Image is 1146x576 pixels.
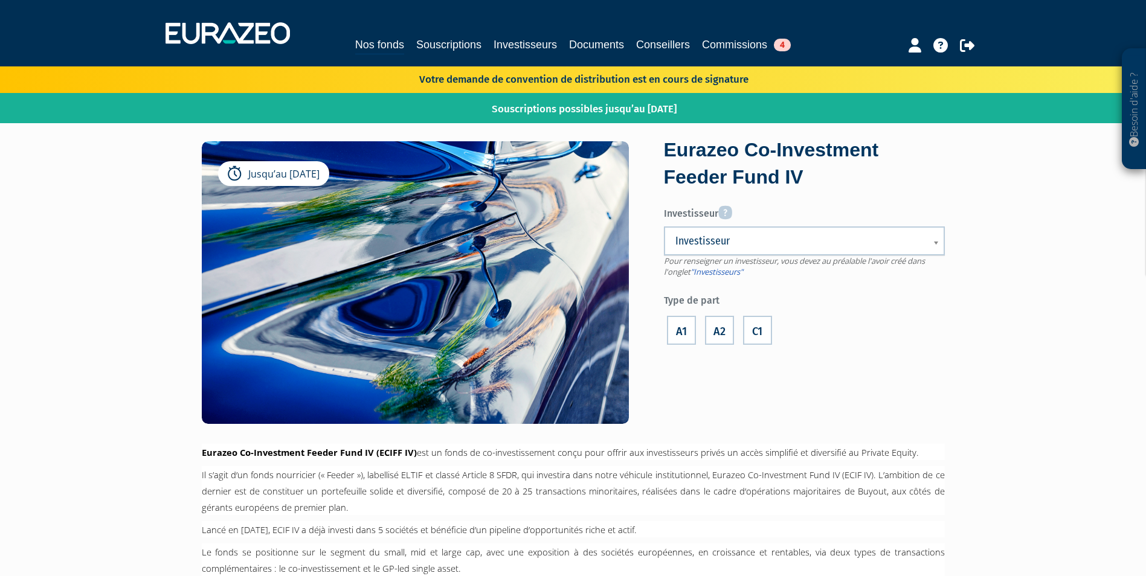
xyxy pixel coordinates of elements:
p: Votre demande de convention de distribution est en cours de signature [384,69,748,87]
div: Eurazeo Co-Investment Feeder Fund IV [664,136,945,191]
img: Eurazeo Co-Investment Feeder Fund IV [202,141,629,424]
a: "Investisseurs" [690,266,743,277]
span: 4 [774,39,791,51]
a: Investisseurs [494,36,557,53]
span: Lancé en [DATE], ECIF IV a déjà investi dans 5 sociétés et bénéficie d’un pipeline d’opportunités... [202,523,637,536]
label: A2 [705,316,734,345]
span: Pour renseigner un investisseur, vous devez au préalable l'avoir créé dans l'onglet [664,255,925,278]
img: 1732889491-logotype_eurazeo_blanc_rvb.png [166,22,290,44]
a: Nos fonds [355,36,404,55]
label: Investisseur [664,201,945,221]
span: Le fonds se positionne sur le segment du small, mid et large cap, avec une exposition à des socié... [202,546,945,574]
a: Souscriptions [416,36,481,53]
span: est un fonds de co-investissement conçu pour offrir aux investisseurs privés un accès simplifié e... [417,446,919,458]
a: Commissions4 [702,36,791,53]
p: Souscriptions possibles jusqu’au [DATE] [457,96,677,117]
a: Documents [569,36,624,53]
span: Eurazeo Co-Investment Feeder Fund IV (ECIFF IV) [202,446,417,458]
a: Conseillers [636,36,690,53]
label: C1 [743,316,772,345]
span: Il s’agit d’un fonds nourricier (« Feeder »), labellisé ELTIF et classé Article 8 SFDR, qui inves... [202,469,945,513]
span: Investisseur [675,234,918,248]
label: A1 [667,316,696,345]
p: Besoin d'aide ? [1127,55,1141,164]
div: Jusqu’au [DATE] [218,161,329,187]
label: Type de part [664,290,945,308]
